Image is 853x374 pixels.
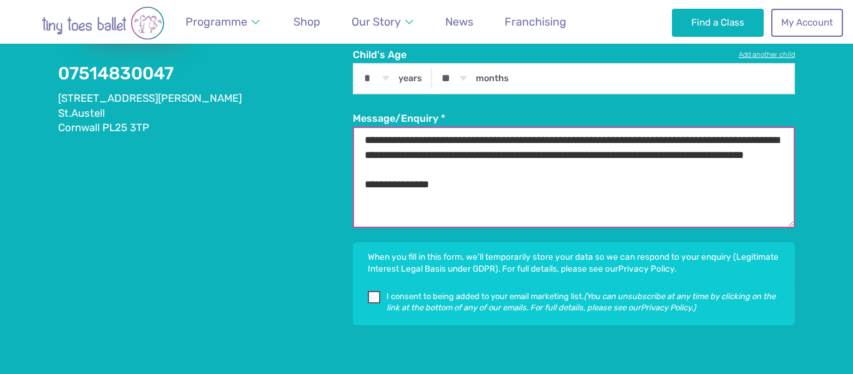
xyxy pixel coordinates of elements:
[387,291,782,313] p: I consent to being added to your email marketing list.
[352,15,401,28] span: Our Story
[288,8,326,36] a: Shop
[180,8,266,36] a: Programme
[398,73,422,84] label: years
[672,9,764,36] a: Find a Class
[16,6,190,40] img: tiny toes ballet
[58,63,174,84] a: 07514830047
[387,292,776,313] em: (You can unsubscribe at any time by clicking on the link at the bottom of any of our emails. For ...
[476,73,509,84] label: months
[618,263,674,273] a: Privacy Policy
[346,8,420,36] a: Our Story
[771,9,842,36] a: My Account
[499,8,572,36] a: Franchising
[368,251,782,275] p: When you fill in this form, we'll temporarily store your data so we can respond to your enquiry (...
[739,50,795,60] a: Add another child
[440,8,479,36] a: News
[641,303,691,313] a: Privacy Policy
[353,112,795,125] label: Message/Enquiry *
[293,15,320,28] span: Shop
[353,48,795,62] label: Child's Age
[185,15,247,28] span: Programme
[58,91,353,135] address: [STREET_ADDRESS][PERSON_NAME] St.Austell Cornwall PL25 3TP
[505,15,566,28] span: Franchising
[445,15,473,28] span: News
